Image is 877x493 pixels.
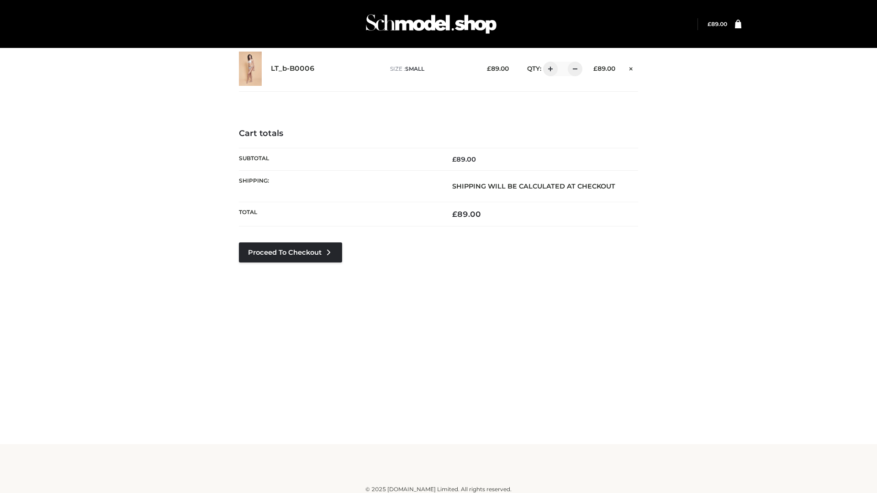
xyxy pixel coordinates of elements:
[239,170,438,202] th: Shipping:
[708,21,727,27] a: £89.00
[239,242,342,262] a: Proceed to Checkout
[363,6,500,42] img: Schmodel Admin 964
[708,21,711,27] span: £
[239,148,438,170] th: Subtotal
[452,155,456,163] span: £
[624,62,638,73] a: Remove this item
[593,65,615,72] bdi: 89.00
[708,21,727,27] bdi: 89.00
[452,155,476,163] bdi: 89.00
[487,65,491,72] span: £
[452,210,457,219] span: £
[239,129,638,139] h4: Cart totals
[452,210,481,219] bdi: 89.00
[487,65,509,72] bdi: 89.00
[593,65,597,72] span: £
[405,65,424,72] span: SMALL
[390,65,473,73] p: size :
[271,64,315,73] a: LT_b-B0006
[239,202,438,226] th: Total
[452,182,615,190] strong: Shipping will be calculated at checkout
[518,62,579,76] div: QTY:
[239,52,262,86] img: LT_b-B0006 - SMALL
